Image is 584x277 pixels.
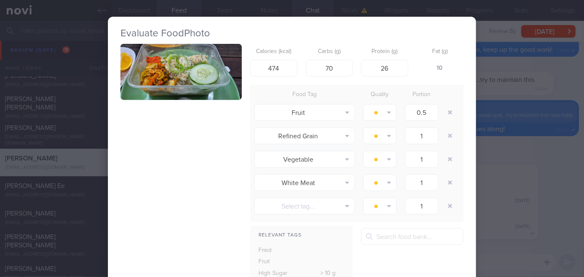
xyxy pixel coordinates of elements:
div: Portion [401,89,443,101]
button: Fruit [254,104,355,121]
button: Select tag... [254,198,355,214]
button: White Meat [254,174,355,191]
input: 1.0 [405,198,438,214]
input: 33 [306,60,353,76]
h2: Evaluate Food Photo [120,27,464,40]
label: Calories (kcal) [254,48,294,56]
button: Refined Grain [254,127,355,144]
input: 1.0 [405,174,438,191]
input: 9 [361,60,408,76]
div: 10 [417,60,464,77]
div: Quality [359,89,401,101]
button: Vegetable [254,151,355,168]
input: Search food bank... [361,228,464,245]
input: 1.0 [405,127,438,144]
label: Fat (g) [420,48,461,56]
label: Protein (g) [364,48,405,56]
div: Relevant Tags [250,230,353,241]
label: Carbs (g) [309,48,350,56]
input: 250 [250,60,297,76]
input: 1.0 [405,104,438,121]
div: Fried [250,245,304,257]
div: Fruit [250,256,304,268]
input: 1.0 [405,151,438,168]
div: Food Tag [250,89,359,101]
